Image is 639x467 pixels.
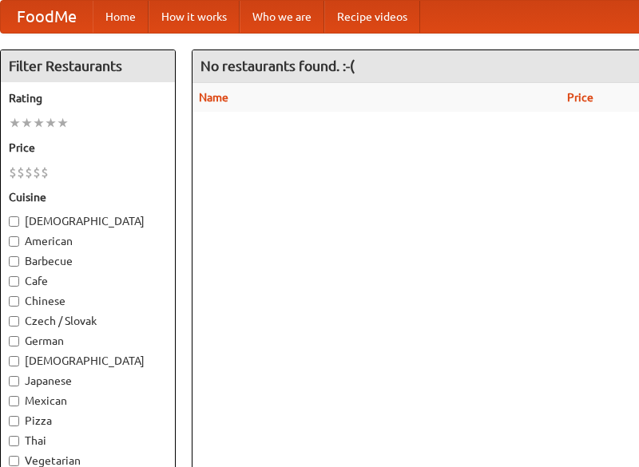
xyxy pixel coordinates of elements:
label: Barbecue [9,253,167,269]
li: ★ [21,114,33,132]
label: Pizza [9,413,167,429]
li: $ [25,164,33,181]
input: American [9,236,19,247]
label: Czech / Slovak [9,313,167,329]
a: Name [199,91,228,104]
a: How it works [149,1,240,33]
label: Chinese [9,293,167,309]
label: Cafe [9,273,167,289]
h5: Cuisine [9,189,167,205]
label: [DEMOGRAPHIC_DATA] [9,353,167,369]
li: ★ [9,114,21,132]
input: Chinese [9,296,19,307]
h5: Rating [9,90,167,106]
input: Mexican [9,396,19,406]
a: Who we are [240,1,324,33]
label: Japanese [9,373,167,389]
input: Barbecue [9,256,19,267]
label: [DEMOGRAPHIC_DATA] [9,213,167,229]
h4: Filter Restaurants [1,50,175,82]
label: Thai [9,433,167,449]
label: American [9,233,167,249]
label: Mexican [9,393,167,409]
li: $ [17,164,25,181]
input: Vegetarian [9,456,19,466]
li: $ [33,164,41,181]
a: Home [93,1,149,33]
input: Thai [9,436,19,446]
input: German [9,336,19,346]
li: ★ [45,114,57,132]
label: German [9,333,167,349]
input: Cafe [9,276,19,287]
input: Japanese [9,376,19,386]
input: [DEMOGRAPHIC_DATA] [9,216,19,227]
li: ★ [57,114,69,132]
li: $ [9,164,17,181]
a: Price [567,91,593,104]
input: [DEMOGRAPHIC_DATA] [9,356,19,366]
input: Pizza [9,416,19,426]
ng-pluralize: No restaurants found. :-( [200,58,355,73]
li: $ [41,164,49,181]
a: Recipe videos [324,1,420,33]
a: FoodMe [1,1,93,33]
li: ★ [33,114,45,132]
h5: Price [9,140,167,156]
input: Czech / Slovak [9,316,19,327]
